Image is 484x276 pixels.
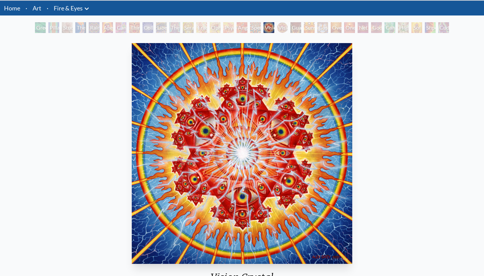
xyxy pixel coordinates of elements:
div: Third Eye Tears of Joy [129,22,140,33]
div: Fractal Eyes [196,22,207,33]
li: · [23,1,30,15]
div: Angel Skin [237,22,247,33]
div: Cannabis Sutra [116,22,126,33]
div: Cosmic Elf [317,22,328,33]
div: Shpongled [425,22,436,33]
div: Higher Vision [398,22,409,33]
div: Vision Crystal [264,22,274,33]
div: Aperture [102,22,113,33]
div: Cannafist [385,22,395,33]
div: Psychomicrograph of a Fractal Paisley Cherub Feather Tip [223,22,234,33]
li: · [44,1,51,15]
div: Study for the Great Turn [62,22,73,33]
div: Green Hand [35,22,46,33]
div: Collective Vision [143,22,153,33]
a: Fire & Eyes [54,3,83,13]
img: Vision-Crystal-1997-Alex-Grey-watermarked.jpg [132,43,352,264]
div: Sunyata [304,22,315,33]
div: Vision [PERSON_NAME] [277,22,288,33]
div: Net of Being [358,22,368,33]
div: Guardian of Infinite Vision [290,22,301,33]
div: Ophanic Eyelash [210,22,220,33]
div: Rainbow Eye Ripple [89,22,99,33]
div: The Torch [75,22,86,33]
div: One [344,22,355,33]
div: Oversoul [331,22,341,33]
div: Pillar of Awareness [48,22,59,33]
div: Cuddle [438,22,449,33]
div: Spectral Lotus [250,22,261,33]
div: Sol Invictus [411,22,422,33]
a: Art [33,3,41,13]
div: Godself [371,22,382,33]
div: Seraphic Transport Docking on the Third Eye [183,22,194,33]
a: Home [4,4,20,12]
div: Liberation Through Seeing [156,22,167,33]
div: The Seer [169,22,180,33]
